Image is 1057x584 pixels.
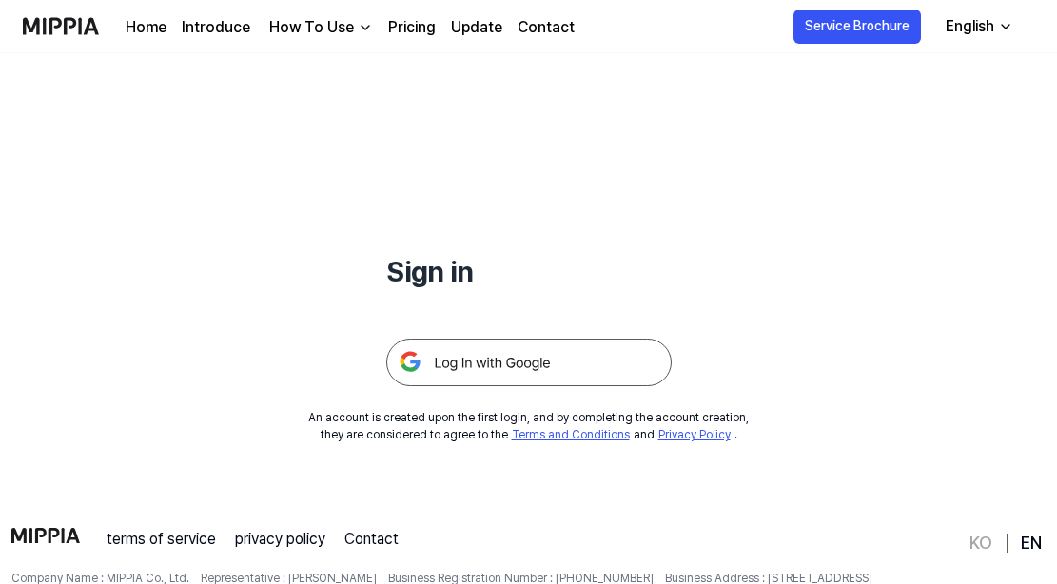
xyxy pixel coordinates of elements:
[512,428,630,441] a: Terms and Conditions
[658,428,731,441] a: Privacy Policy
[969,532,992,555] a: KO
[518,16,575,39] a: Contact
[386,339,672,386] img: 구글 로그인 버튼
[1021,532,1042,555] a: EN
[930,8,1025,46] button: English
[11,528,80,543] img: logo
[388,16,436,39] a: Pricing
[386,250,672,293] h1: Sign in
[126,16,166,39] a: Home
[358,20,373,35] img: down
[308,409,749,443] div: An account is created upon the first login, and by completing the account creation, they are cons...
[182,16,250,39] a: Introduce
[265,16,373,39] button: How To Use
[107,528,216,551] a: terms of service
[344,528,399,551] a: Contact
[265,16,358,39] div: How To Use
[235,528,325,551] a: privacy policy
[942,15,998,38] div: English
[793,10,921,44] button: Service Brochure
[451,16,502,39] a: Update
